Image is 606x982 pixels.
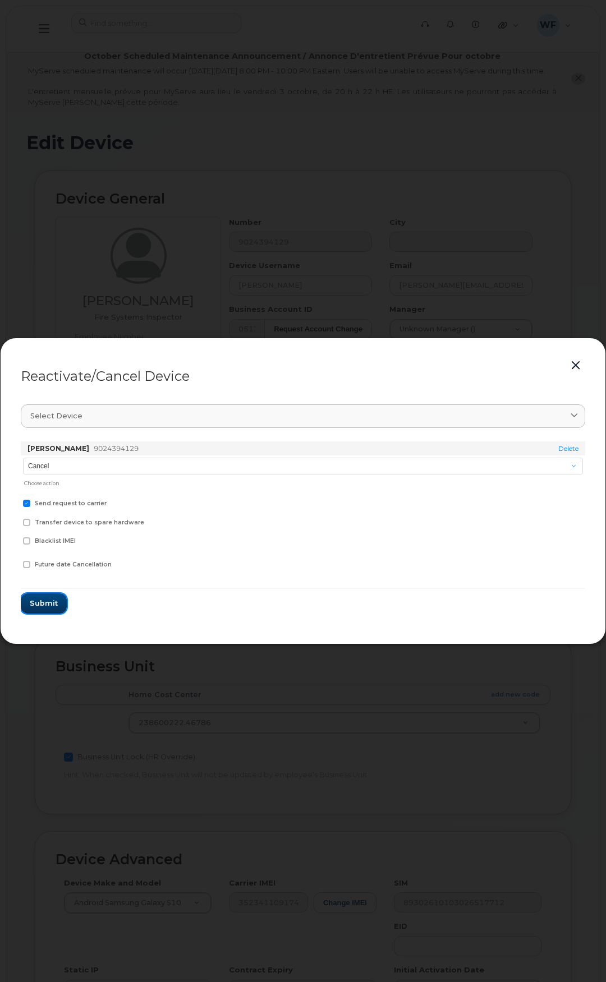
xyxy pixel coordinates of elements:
[35,500,107,507] span: Send request to carrier
[35,519,144,526] span: Transfer device to spare hardware
[35,561,112,568] span: Future date Cancellation
[21,593,67,614] button: Submit
[21,404,585,427] a: Select device
[35,537,76,545] span: Blacklist IMEI
[558,444,579,453] a: Delete
[30,598,58,608] span: Submit
[27,444,89,453] strong: [PERSON_NAME]
[24,476,583,487] div: Choose action
[94,444,139,453] span: 9024394129
[30,411,82,421] span: Select device
[21,370,585,383] div: Reactivate/Cancel Device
